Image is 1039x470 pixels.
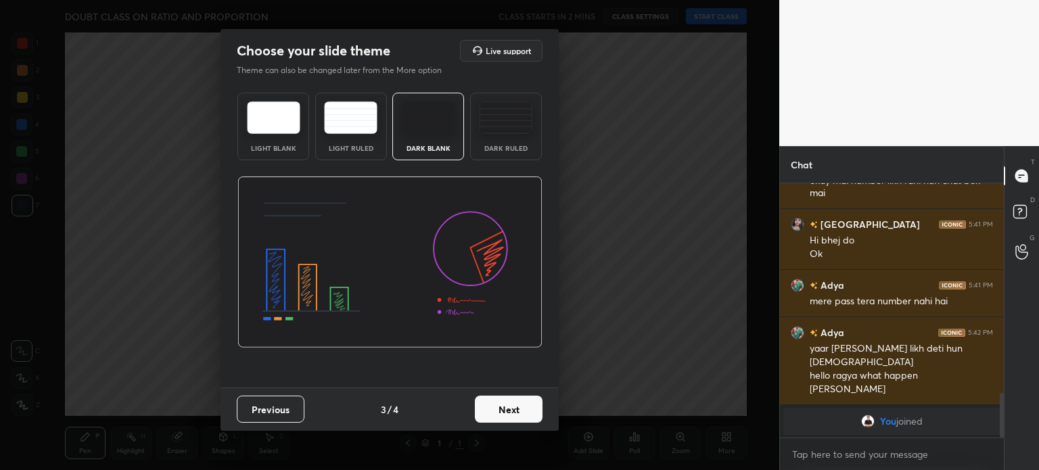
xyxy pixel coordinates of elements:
div: Light Blank [246,145,300,151]
div: Dark Blank [401,145,455,151]
img: 3e8a5290fc6849818995ad02192ea8b2.jpg [791,218,804,231]
span: joined [896,416,923,427]
span: You [880,416,896,427]
p: G [1030,233,1035,243]
div: Dark Ruled [479,145,533,151]
img: lightTheme.e5ed3b09.svg [247,101,300,134]
h6: Adya [818,278,844,292]
div: [PERSON_NAME] [810,383,993,396]
img: iconic-dark.1390631f.png [938,329,965,337]
div: Ok [810,248,993,261]
div: yaar [PERSON_NAME] likh deti hun [810,342,993,356]
div: okay mai number likh rahi hun chat box mai [810,174,993,200]
div: hello ragya what happen [810,369,993,383]
div: 5:41 PM [969,220,993,229]
div: Hi bhej do [810,234,993,248]
h4: / [388,402,392,417]
h4: 3 [381,402,386,417]
img: 8ecb03e9018d493cb15faf3307f29364.jpg [791,326,804,339]
img: iconic-dark.1390631f.png [939,220,966,229]
div: grid [780,183,1004,438]
img: no-rating-badge.077c3623.svg [810,221,818,229]
img: 8ecb03e9018d493cb15faf3307f29364.jpg [791,279,804,292]
button: Previous [237,396,304,423]
img: darkTheme.f0cc69e5.svg [402,101,455,134]
img: 77c3244ea41f440f8ce5a1c862fea8c9.jpg [861,415,875,428]
p: D [1030,195,1035,205]
div: 5:42 PM [968,329,993,337]
button: Next [475,396,542,423]
p: Theme can also be changed later from the More option [237,64,456,76]
h6: [GEOGRAPHIC_DATA] [818,217,920,231]
img: iconic-dark.1390631f.png [939,281,966,289]
div: mere pass tera number nahi hai [810,295,993,308]
div: 5:41 PM [969,281,993,289]
div: [DEMOGRAPHIC_DATA] [810,356,993,369]
h4: 4 [393,402,398,417]
img: no-rating-badge.077c3623.svg [810,329,818,337]
img: no-rating-badge.077c3623.svg [810,282,818,289]
img: darkThemeBanner.d06ce4a2.svg [237,177,542,348]
h2: Choose your slide theme [237,42,390,60]
img: lightRuledTheme.5fabf969.svg [324,101,377,134]
p: Chat [780,147,823,183]
img: darkRuledTheme.de295e13.svg [479,101,532,134]
p: T [1031,157,1035,167]
h6: Adya [818,325,844,339]
h5: Live support [486,47,531,55]
div: Light Ruled [324,145,378,151]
